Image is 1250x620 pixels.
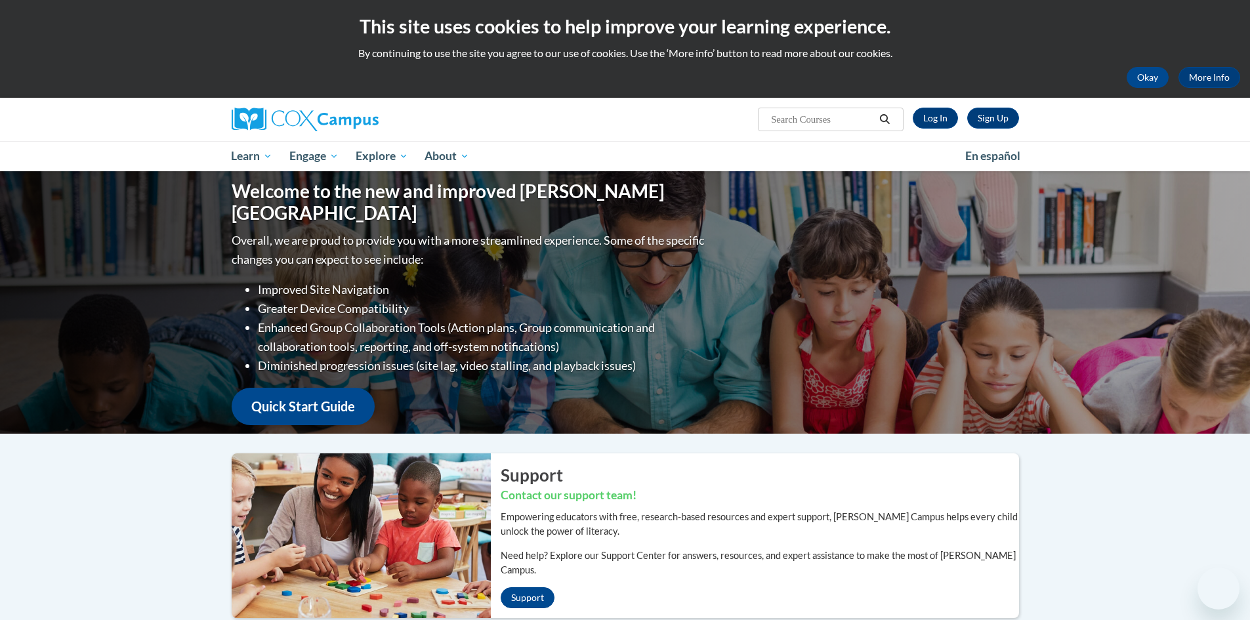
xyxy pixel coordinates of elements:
a: Explore [347,141,417,171]
a: Engage [281,141,347,171]
p: Empowering educators with free, research-based resources and expert support, [PERSON_NAME] Campus... [501,510,1019,539]
h2: Support [501,463,1019,487]
span: About [425,148,469,164]
a: Register [967,108,1019,129]
li: Improved Site Navigation [258,280,707,299]
iframe: Button to launch messaging window [1198,568,1240,610]
div: Main menu [212,141,1039,171]
img: Cox Campus [232,108,379,131]
a: Learn [223,141,281,171]
a: Quick Start Guide [232,388,375,425]
li: Diminished progression issues (site lag, video stalling, and playback issues) [258,356,707,375]
h1: Welcome to the new and improved [PERSON_NAME][GEOGRAPHIC_DATA] [232,180,707,224]
a: En español [957,142,1029,170]
h3: Contact our support team! [501,487,1019,504]
button: Okay [1127,67,1169,88]
p: Need help? Explore our Support Center for answers, resources, and expert assistance to make the m... [501,548,1019,577]
span: Learn [231,148,272,164]
span: Engage [289,148,339,164]
img: ... [222,453,491,617]
a: More Info [1178,67,1240,88]
li: Greater Device Compatibility [258,299,707,318]
a: Cox Campus [232,108,481,131]
a: Log In [913,108,958,129]
p: Overall, we are proud to provide you with a more streamlined experience. Some of the specific cha... [232,231,707,269]
a: Support [501,587,554,608]
input: Search Courses [770,112,875,127]
li: Enhanced Group Collaboration Tools (Action plans, Group communication and collaboration tools, re... [258,318,707,356]
span: Explore [356,148,408,164]
a: About [416,141,478,171]
span: En español [965,149,1020,163]
h2: This site uses cookies to help improve your learning experience. [10,13,1240,39]
button: Search [875,112,894,127]
p: By continuing to use the site you agree to our use of cookies. Use the ‘More info’ button to read... [10,46,1240,60]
